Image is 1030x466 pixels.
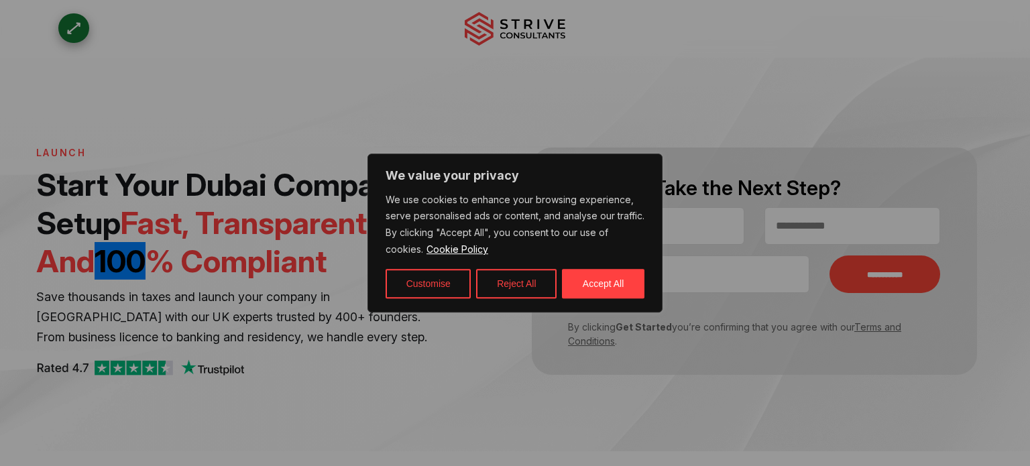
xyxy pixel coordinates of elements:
button: Reject All [476,269,557,298]
div: We value your privacy [367,154,663,313]
button: Customise [386,269,471,298]
p: We use cookies to enhance your browsing experience, serve personalised ads or content, and analys... [386,192,644,259]
a: Cookie Policy [426,243,489,255]
button: Accept All [562,269,644,298]
p: We value your privacy [386,168,644,184]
